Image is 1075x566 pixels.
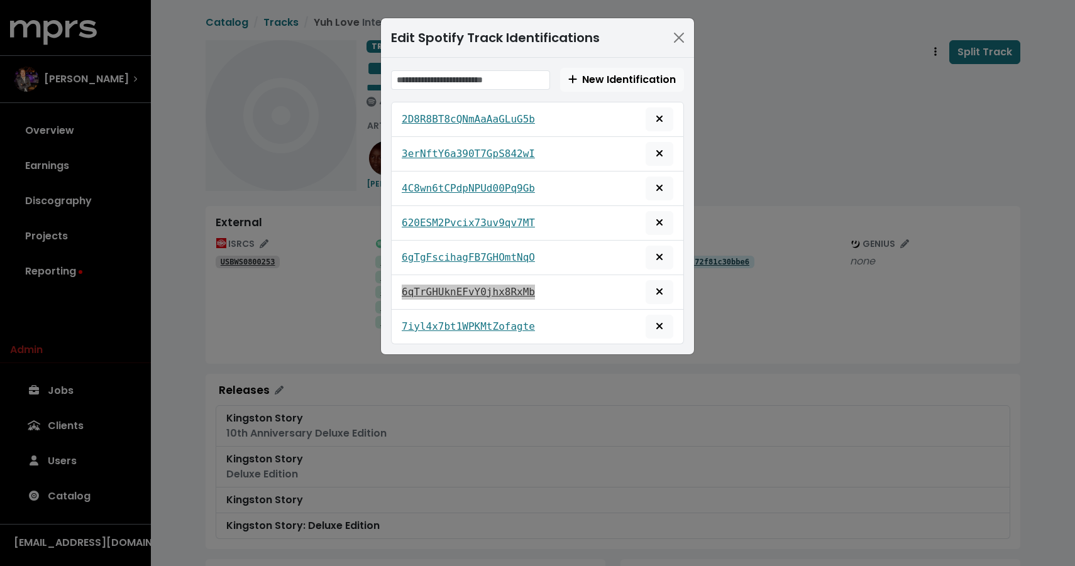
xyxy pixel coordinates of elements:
a: 4C8wn6tCPdpNPUd00Pq9Gb [402,181,535,196]
a: 7iyl4x7bt1WPKMtZofagte [402,319,535,334]
button: Remove this spotify identification [646,211,673,235]
tt: 7iyl4x7bt1WPKMtZofagte [402,320,535,332]
a: 6qTrGHUknEFvY0jhx8RxMb [402,285,535,300]
button: Remove this spotify identification [646,280,673,304]
tt: 2D8R8BT8cQNmAaAaGLuG5b [402,113,535,125]
tt: 6qTrGHUknEFvY0jhx8RxMb [402,286,535,298]
span: New Identification [568,72,676,87]
a: 3erNftY6a390T7GpS842wI [402,146,535,161]
button: Remove this spotify identification [646,315,673,339]
button: Create new Spotify track identification [560,68,684,92]
button: Close [669,28,689,48]
button: Remove this spotify identification [646,142,673,166]
button: Remove this spotify identification [646,177,673,200]
tt: 4C8wn6tCPdpNPUd00Pq9Gb [402,182,535,194]
button: Remove this spotify identification [646,246,673,269]
tt: 6gTgFscihagFB7GHOmtNqO [402,251,535,263]
button: Remove this spotify identification [646,107,673,131]
div: Edit Spotify Track Identifications [391,28,600,47]
a: 2D8R8BT8cQNmAaAaGLuG5b [402,112,535,127]
tt: 620ESM2Pvcix73uv9qv7MT [402,217,535,229]
a: 620ESM2Pvcix73uv9qv7MT [402,215,535,231]
a: 6gTgFscihagFB7GHOmtNqO [402,250,535,265]
tt: 3erNftY6a390T7GpS842wI [402,148,535,160]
